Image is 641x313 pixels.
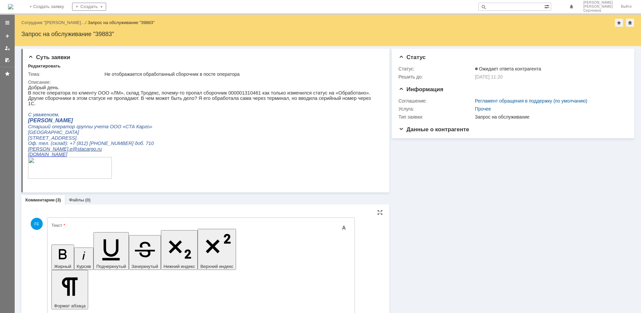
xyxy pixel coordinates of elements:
span: @ [44,61,49,67]
button: Жирный [51,245,74,270]
div: Сделать домашней страницей [626,19,634,27]
div: (3) [56,197,61,202]
span: Жирный [54,264,71,269]
div: Запрос на обслуживание "39883" [21,31,634,37]
a: Сотрудник "[PERSON_NAME]… [21,20,85,25]
img: logo [8,4,13,9]
span: e [42,61,44,67]
span: Данные о контрагенте [399,126,469,133]
span: Статус [399,54,426,60]
button: Подчеркнутый [93,232,129,270]
div: Создать [72,3,106,11]
div: Услуга: [399,106,474,112]
a: Файлы [69,197,84,202]
span: Нижний индекс [164,264,195,269]
a: Перейти на домашнюю страницу [8,4,13,9]
span: Формат абзаца [54,303,85,308]
div: Тема: [28,71,103,77]
span: Суть заявки [28,54,70,60]
span: ru [69,61,74,67]
div: Запрос на обслуживание "39883" [88,20,155,25]
button: Нижний индекс [161,230,198,270]
button: Верхний индекс [198,229,236,270]
span: Информация [399,86,443,93]
a: Комментарии [25,197,55,202]
span: Верхний индекс [200,264,233,269]
span: ЛЕ [31,218,43,230]
span: . [40,61,42,67]
div: Соглашение: [399,98,474,104]
div: (0) [85,197,90,202]
span: Курсив [77,264,91,269]
span: [PERSON_NAME] [583,1,613,5]
span: [DATE] 11:20 [475,74,503,80]
div: Решить до: [399,74,474,80]
span: . [68,61,69,67]
button: Формат абзаца [51,270,88,309]
span: Расширенный поиск [544,3,551,9]
span: Подчеркнутый [96,264,126,269]
div: Не отображается обработанный сборочник в посте оператора [104,71,379,77]
span: [PERSON_NAME] [583,5,613,9]
a: Создать заявку [2,31,13,41]
div: Описание: [28,80,380,85]
span: Зачеркнутый [132,264,158,269]
div: Тип заявки: [399,114,474,120]
div: Добавить в избранное [615,19,623,27]
a: Регламент обращения в поддержку (по умолчанию) [475,98,588,104]
div: На всю страницу [377,210,383,215]
a: Мои согласования [2,55,13,65]
span: [PHONE_NUMBER] доб. 710 [61,56,126,61]
div: Статус: [399,66,474,71]
span: Скрыть панель инструментов [340,224,348,232]
span: Ожидает ответа контрагента [475,66,541,71]
span: Сергеевна [583,9,613,13]
button: Зачеркнутый [129,235,161,270]
span: stacargo [49,61,68,67]
div: / [21,20,88,25]
button: Курсив [74,248,94,270]
div: Текст [51,223,349,227]
a: Мои заявки [2,43,13,53]
a: Прочее [475,106,491,112]
div: Запрос на обслуживание [475,114,624,120]
div: Редактировать [28,63,60,69]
